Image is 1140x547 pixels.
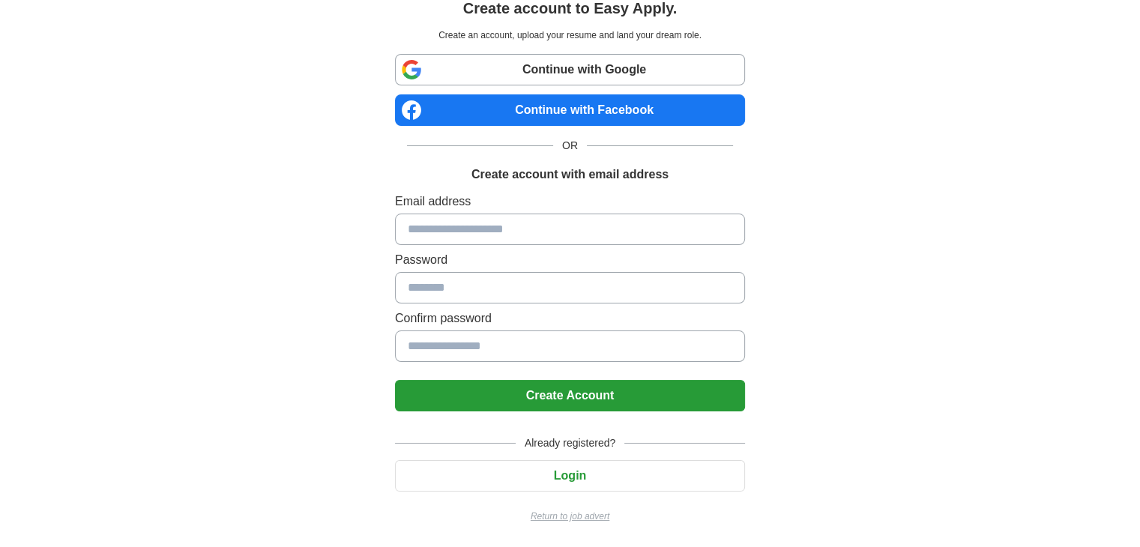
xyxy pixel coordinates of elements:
[553,138,587,154] span: OR
[395,510,745,523] a: Return to job advert
[395,251,745,269] label: Password
[395,193,745,211] label: Email address
[395,94,745,126] a: Continue with Facebook
[395,380,745,411] button: Create Account
[395,54,745,85] a: Continue with Google
[395,309,745,327] label: Confirm password
[516,435,624,451] span: Already registered?
[395,460,745,492] button: Login
[471,166,669,184] h1: Create account with email address
[395,469,745,482] a: Login
[398,28,742,42] p: Create an account, upload your resume and land your dream role.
